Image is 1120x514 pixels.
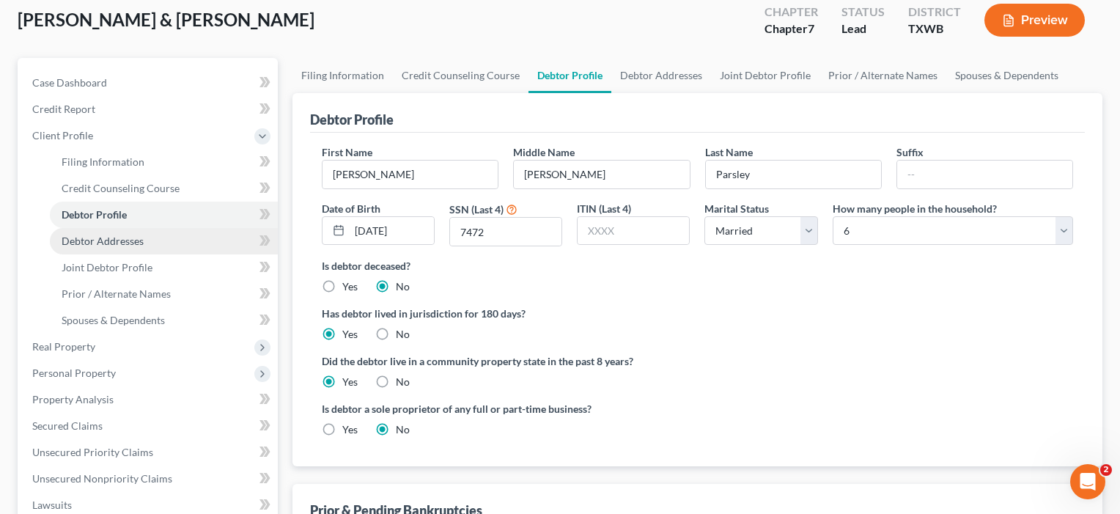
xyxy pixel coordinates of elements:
[396,375,410,389] label: No
[908,21,961,37] div: TXWB
[32,129,93,142] span: Client Profile
[32,499,72,511] span: Lawsuits
[18,9,314,30] span: [PERSON_NAME] & [PERSON_NAME]
[32,446,153,458] span: Unsecured Priority Claims
[32,419,103,432] span: Secured Claims
[711,58,819,93] a: Joint Debtor Profile
[705,144,753,160] label: Last Name
[896,144,924,160] label: Suffix
[1100,464,1112,476] span: 2
[62,314,165,326] span: Spouses & Dependents
[21,466,278,492] a: Unsecured Nonpriority Claims
[577,201,631,216] label: ITIN (Last 4)
[984,4,1085,37] button: Preview
[62,155,144,168] span: Filing Information
[50,149,278,175] a: Filing Information
[50,254,278,281] a: Joint Debtor Profile
[342,375,358,389] label: Yes
[514,161,689,188] input: M.I
[32,367,116,379] span: Personal Property
[322,258,1073,273] label: Is debtor deceased?
[765,21,818,37] div: Chapter
[292,58,393,93] a: Filing Information
[908,4,961,21] div: District
[50,228,278,254] a: Debtor Addresses
[50,281,278,307] a: Prior / Alternate Names
[1070,464,1105,499] iframe: Intercom live chat
[513,144,575,160] label: Middle Name
[323,161,498,188] input: --
[322,401,690,416] label: Is debtor a sole proprietor of any full or part-time business?
[350,217,434,245] input: MM/DD/YYYY
[342,279,358,294] label: Yes
[342,327,358,342] label: Yes
[50,175,278,202] a: Credit Counseling Course
[946,58,1067,93] a: Spouses & Dependents
[62,182,180,194] span: Credit Counseling Course
[62,261,152,273] span: Joint Debtor Profile
[62,287,171,300] span: Prior / Alternate Names
[578,217,689,245] input: XXXX
[21,439,278,466] a: Unsecured Priority Claims
[32,472,172,485] span: Unsecured Nonpriority Claims
[841,4,885,21] div: Status
[32,76,107,89] span: Case Dashboard
[50,307,278,334] a: Spouses & Dependents
[897,161,1072,188] input: --
[21,413,278,439] a: Secured Claims
[450,218,561,246] input: XXXX
[393,58,528,93] a: Credit Counseling Course
[396,327,410,342] label: No
[449,202,504,217] label: SSN (Last 4)
[819,58,946,93] a: Prior / Alternate Names
[528,58,611,93] a: Debtor Profile
[21,386,278,413] a: Property Analysis
[322,306,1073,321] label: Has debtor lived in jurisdiction for 180 days?
[21,96,278,122] a: Credit Report
[322,201,380,216] label: Date of Birth
[32,340,95,353] span: Real Property
[50,202,278,228] a: Debtor Profile
[310,111,394,128] div: Debtor Profile
[706,161,881,188] input: --
[396,279,410,294] label: No
[62,208,127,221] span: Debtor Profile
[808,21,814,35] span: 7
[841,21,885,37] div: Lead
[765,4,818,21] div: Chapter
[21,70,278,96] a: Case Dashboard
[611,58,711,93] a: Debtor Addresses
[322,144,372,160] label: First Name
[704,201,769,216] label: Marital Status
[833,201,997,216] label: How many people in the household?
[322,353,1073,369] label: Did the debtor live in a community property state in the past 8 years?
[62,235,144,247] span: Debtor Addresses
[32,103,95,115] span: Credit Report
[342,422,358,437] label: Yes
[32,393,114,405] span: Property Analysis
[396,422,410,437] label: No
